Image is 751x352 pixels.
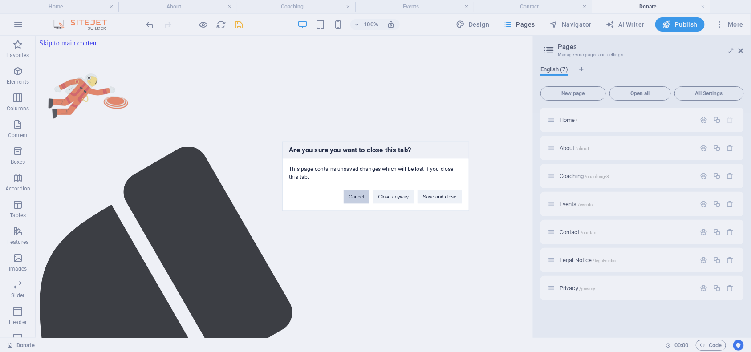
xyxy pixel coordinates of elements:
[283,142,469,158] h3: Are you sure you want to close this tab?
[344,190,369,203] button: Cancel
[373,190,414,203] button: Close anyway
[4,4,63,11] a: Skip to main content
[418,190,462,203] button: Save and close
[283,158,469,181] div: This page contains unsaved changes which will be lost if you close this tab.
